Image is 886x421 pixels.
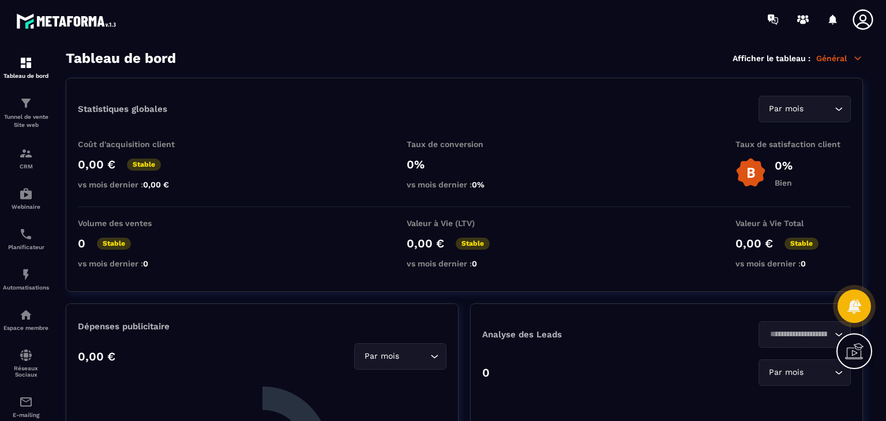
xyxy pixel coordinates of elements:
p: Planificateur [3,244,49,250]
p: Stable [456,238,490,250]
p: Automatisations [3,284,49,291]
a: social-networksocial-networkRéseaux Sociaux [3,340,49,386]
img: formation [19,56,33,70]
input: Search for option [806,366,832,379]
a: automationsautomationsAutomatisations [3,259,49,299]
p: Taux de satisfaction client [735,140,851,149]
span: 0 [472,259,477,268]
img: email [19,395,33,409]
img: automations [19,308,33,322]
p: vs mois dernier : [78,259,193,268]
p: vs mois dernier : [735,259,851,268]
p: 0% [775,159,793,172]
img: b-badge-o.b3b20ee6.svg [735,157,766,188]
p: CRM [3,163,49,170]
p: 0 [78,236,85,250]
h3: Tableau de bord [66,50,176,66]
img: logo [16,10,120,32]
p: Statistiques globales [78,104,167,114]
p: Valeur à Vie (LTV) [407,219,522,228]
img: formation [19,96,33,110]
input: Search for option [766,328,832,341]
a: formationformationTableau de bord [3,47,49,88]
p: Bien [775,178,793,187]
img: automations [19,187,33,201]
span: 0 [143,259,148,268]
p: Général [816,53,863,63]
p: Analyse des Leads [482,329,667,340]
p: Stable [127,159,161,171]
span: Par mois [766,366,806,379]
p: vs mois dernier : [407,180,522,189]
input: Search for option [806,103,832,115]
div: Search for option [759,321,851,348]
img: social-network [19,348,33,362]
p: 0,00 € [78,157,115,171]
p: Taux de conversion [407,140,522,149]
p: Valeur à Vie Total [735,219,851,228]
a: schedulerschedulerPlanificateur [3,219,49,259]
p: Stable [97,238,131,250]
span: 0 [801,259,806,268]
p: Réseaux Sociaux [3,365,49,378]
p: Dépenses publicitaire [78,321,446,332]
span: Par mois [362,350,401,363]
a: automationsautomationsEspace membre [3,299,49,340]
span: 0,00 € [143,180,169,189]
p: vs mois dernier : [78,180,193,189]
p: Volume des ventes [78,219,193,228]
p: vs mois dernier : [407,259,522,268]
a: formationformationCRM [3,138,49,178]
span: Par mois [766,103,806,115]
img: scheduler [19,227,33,241]
span: 0% [472,180,485,189]
img: formation [19,146,33,160]
p: Afficher le tableau : [733,54,810,63]
img: automations [19,268,33,281]
div: Search for option [759,359,851,386]
p: 0% [407,157,522,171]
p: 0,00 € [407,236,444,250]
a: automationsautomationsWebinaire [3,178,49,219]
p: E-mailing [3,412,49,418]
p: 0 [482,366,490,379]
input: Search for option [401,350,427,363]
p: Tunnel de vente Site web [3,113,49,129]
a: formationformationTunnel de vente Site web [3,88,49,138]
p: Webinaire [3,204,49,210]
p: Espace membre [3,325,49,331]
p: Coût d'acquisition client [78,140,193,149]
p: Stable [784,238,819,250]
p: 0,00 € [78,349,115,363]
div: Search for option [759,96,851,122]
p: 0,00 € [735,236,773,250]
p: Tableau de bord [3,73,49,79]
div: Search for option [354,343,446,370]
